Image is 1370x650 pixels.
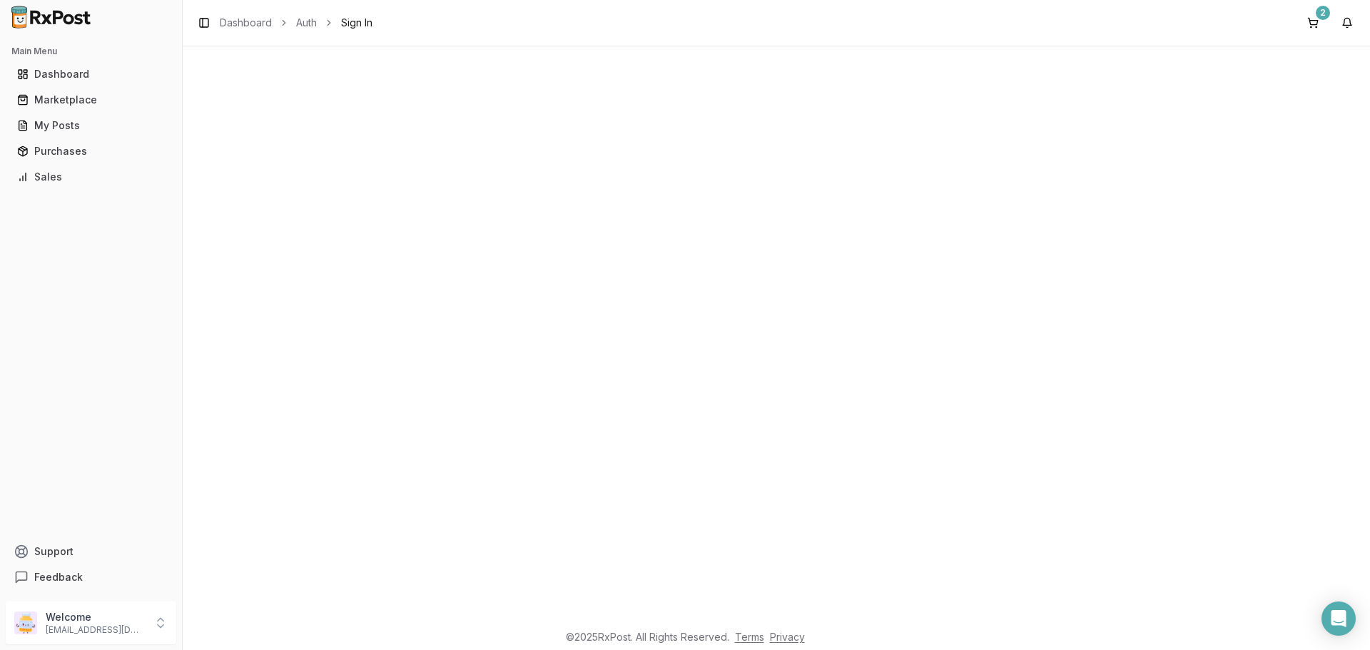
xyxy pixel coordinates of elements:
[17,67,165,81] div: Dashboard
[17,93,165,107] div: Marketplace
[11,46,171,57] h2: Main Menu
[11,113,171,138] a: My Posts
[11,138,171,164] a: Purchases
[17,144,165,158] div: Purchases
[11,61,171,87] a: Dashboard
[770,631,805,643] a: Privacy
[6,539,176,564] button: Support
[220,16,372,30] nav: breadcrumb
[6,166,176,188] button: Sales
[14,611,37,634] img: User avatar
[296,16,317,30] a: Auth
[735,631,764,643] a: Terms
[46,624,145,636] p: [EMAIL_ADDRESS][DOMAIN_NAME]
[1301,11,1324,34] button: 2
[34,570,83,584] span: Feedback
[46,610,145,624] p: Welcome
[6,63,176,86] button: Dashboard
[6,88,176,111] button: Marketplace
[341,16,372,30] span: Sign In
[11,164,171,190] a: Sales
[11,87,171,113] a: Marketplace
[6,140,176,163] button: Purchases
[17,118,165,133] div: My Posts
[1316,6,1330,20] div: 2
[220,16,272,30] a: Dashboard
[1321,601,1356,636] div: Open Intercom Messenger
[6,564,176,590] button: Feedback
[6,6,97,29] img: RxPost Logo
[17,170,165,184] div: Sales
[6,114,176,137] button: My Posts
